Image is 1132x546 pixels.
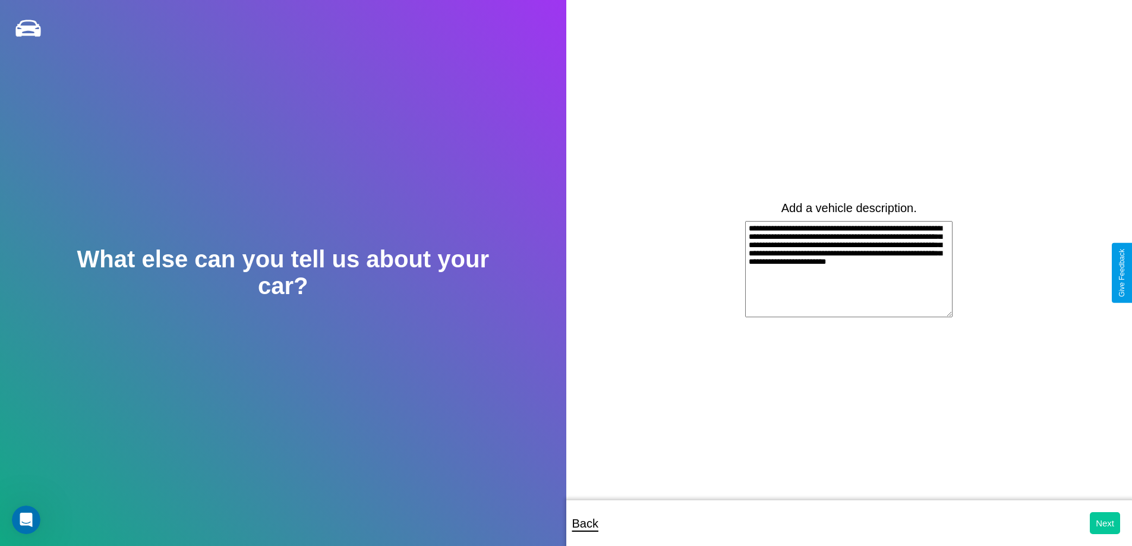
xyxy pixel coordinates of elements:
[56,246,509,299] h2: What else can you tell us about your car?
[781,201,917,215] label: Add a vehicle description.
[572,513,598,534] p: Back
[1090,512,1120,534] button: Next
[12,506,40,534] iframe: Intercom live chat
[1118,249,1126,297] div: Give Feedback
